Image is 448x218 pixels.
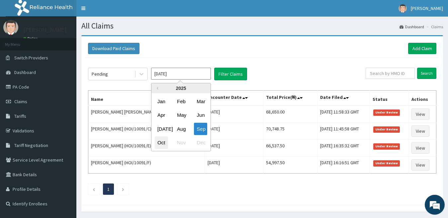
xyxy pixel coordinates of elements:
th: Actions [408,91,436,106]
input: Select Month and Year [151,68,211,80]
div: Choose October 2025 [155,137,168,149]
th: Total Price(₦) [263,91,317,106]
th: Date Filed [317,91,370,106]
div: Choose September 2025 [194,123,207,135]
p: [PERSON_NAME] [23,27,67,33]
span: Tariffs [14,113,26,119]
span: Under Review [373,160,400,166]
img: User Image [3,20,18,35]
span: Switch Providers [14,55,48,61]
div: Choose January 2025 [155,95,168,108]
td: [PERSON_NAME] (HOI/10091/F) [88,157,205,174]
a: View [411,125,429,137]
div: Choose June 2025 [194,109,207,121]
span: Under Review [373,109,400,115]
td: [DATE] 16:35:32 GMT [317,140,370,157]
div: Choose July 2025 [155,123,168,135]
span: Under Review [373,126,400,132]
span: [PERSON_NAME] [411,5,443,11]
button: Filter Claims [214,68,247,80]
button: Previous Year [155,87,158,90]
th: Status [370,91,408,106]
input: Search [417,68,436,79]
span: Claims [14,99,27,105]
td: 66,537.50 [263,140,317,157]
td: [PERSON_NAME] (HOI/10091/E) [88,140,205,157]
div: Choose August 2025 [174,123,188,135]
th: Name [88,91,205,106]
a: Dashboard [400,24,424,30]
a: View [411,109,429,120]
div: Pending [92,71,108,77]
div: Choose February 2025 [174,95,188,108]
h1: All Claims [81,22,443,30]
td: [PERSON_NAME] (HOI/10091/C) [88,123,205,140]
div: Choose March 2025 [194,95,207,108]
div: Choose April 2025 [155,109,168,121]
input: Search by HMO ID [366,68,415,79]
td: [DATE] 11:58:33 GMT [317,106,370,123]
span: Dashboard [14,69,36,75]
td: 68,650.00 [263,106,317,123]
td: 54,997.50 [263,157,317,174]
td: [DATE] 16:16:51 GMT [317,157,370,174]
a: View [411,142,429,154]
span: Under Review [373,143,400,149]
button: Download Paid Claims [88,43,139,54]
a: Previous page [92,186,95,192]
a: View [411,159,429,171]
div: month 2025-09 [151,95,211,150]
div: 2025 [151,83,211,93]
td: 70,748.75 [263,123,317,140]
a: Next page [122,186,125,192]
td: [DATE] 11:45:58 GMT [317,123,370,140]
div: Choose May 2025 [174,109,188,121]
li: Claims [425,24,443,30]
span: Tariff Negotiation [14,142,48,148]
a: Add Claim [408,43,436,54]
a: Page 1 is your current page [107,186,110,192]
td: [DATE] [205,157,263,174]
img: User Image [399,4,407,13]
td: [PERSON_NAME] [PERSON_NAME] (HOI/10091/D) [88,106,205,123]
a: Online [23,36,39,41]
